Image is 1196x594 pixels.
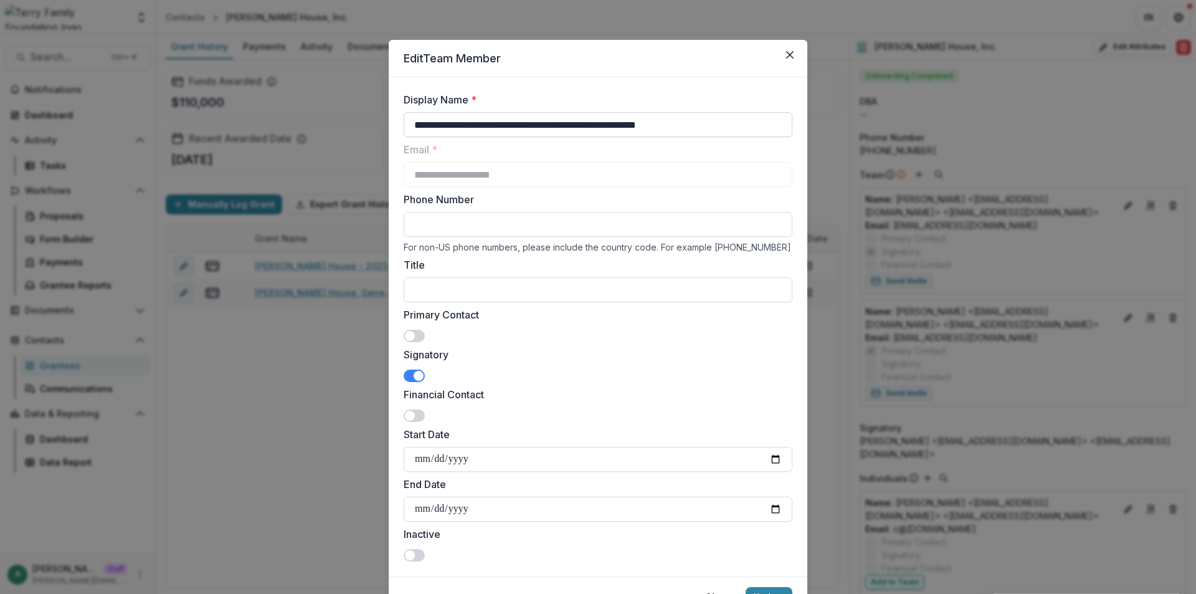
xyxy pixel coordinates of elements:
button: Close [780,45,800,65]
label: Inactive [404,527,785,542]
label: Financial Contact [404,387,785,402]
label: Title [404,257,785,272]
div: For non-US phone numbers, please include the country code. For example [PHONE_NUMBER] [404,242,792,252]
label: Primary Contact [404,307,785,322]
label: End Date [404,477,785,492]
label: Start Date [404,427,785,442]
label: Display Name [404,92,785,107]
label: Signatory [404,347,785,362]
label: Email [404,142,785,157]
label: Phone Number [404,192,785,207]
header: Edit Team Member [389,40,807,77]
